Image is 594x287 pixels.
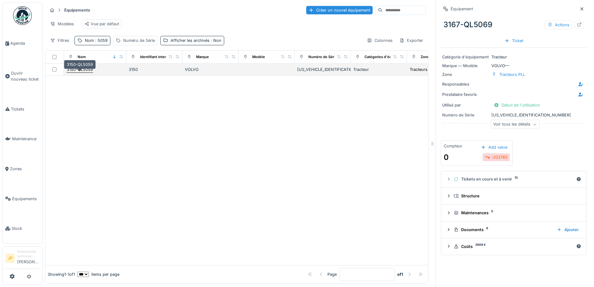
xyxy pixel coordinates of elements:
div: Ticket [502,37,526,45]
div: Numéro de Série [442,112,489,118]
strong: Équipements [62,7,93,13]
li: [PERSON_NAME] [17,249,40,267]
a: Ouvrir nouveau ticket [3,58,42,94]
div: [US_VEHICLE_IDENTIFICATION_NUMBER] [442,112,585,118]
a: Équipements [3,184,42,214]
div: VOLVO — [442,63,585,69]
div: Exporter [397,36,426,45]
div: Nom [85,37,108,43]
div: Modèle [252,54,265,60]
summary: Documents8Ajouter [444,224,584,235]
div: 3167-QL5069 [441,17,587,33]
div: Ajouter [554,225,581,234]
summary: Tickets en cours et à venir13 [444,174,584,185]
div: Tracteur [442,54,585,60]
div: Tracteur [353,67,404,72]
div: VOLVO [185,67,236,72]
span: Stock [12,225,40,231]
div: Début de l'utilisation [491,101,543,109]
div: Numéro de Série [308,54,337,60]
div: 3150 [129,67,180,72]
a: Agenda [3,28,42,58]
div: Marque — Modèle [442,63,489,69]
div: Voir tous les détails [490,120,539,129]
a: Maintenance [3,124,42,154]
span: Équipements [12,196,40,202]
div: Catégorie d'équipement [442,54,489,60]
div: Tickets en cours et à venir [454,176,574,182]
div: Compteur [444,143,462,149]
span: Zones [10,166,40,172]
a: Tickets [3,94,42,124]
div: Maintenances [454,210,579,216]
span: : 5059 [94,38,108,43]
li: JP [5,254,15,263]
div: Documents [454,227,552,233]
span: Agenda [10,40,40,46]
div: Marque [196,54,209,60]
div: Zone [421,54,429,60]
span: Ouvrir nouveau ticket [11,70,40,82]
div: Filtres [47,36,72,45]
div: Prestataire favoris [442,92,489,97]
div: Créer un nouvel équipement [306,6,373,14]
div: Actions [545,20,572,29]
div: Vue par défaut [85,21,119,27]
div: [US_VEHICLE_IDENTIFICATION_NUMBER] [297,67,348,72]
img: Badge_color-CXgf-gQk.svg [13,6,32,25]
div: Équipement [451,6,473,12]
div: Tracteurs PLL [499,72,525,77]
strong: of 1 [397,271,403,277]
div: Add value [478,143,510,151]
div: Tracteurs PLL [410,67,436,72]
div: Identifiant interne [140,54,170,60]
a: Stock [3,214,42,244]
summary: Coûts3509 € [444,241,584,252]
div: Modèles [47,19,77,28]
div: Responsable technicien [17,249,40,259]
div: 3150-QL5059 [67,67,93,72]
div: 3150-QL5059 [64,60,96,69]
div: Showing 1 - 1 of 1 [48,271,75,277]
div: Responsables [442,81,489,87]
div: Afficher les archivés [171,37,221,43]
div: Zone [442,72,489,77]
div: Catégories d'équipement [365,54,408,60]
div: Structure [454,193,579,199]
span: Tickets [11,106,40,112]
div: items per page [77,271,119,277]
div: Coûts [454,244,574,250]
a: JP Responsable technicien[PERSON_NAME] [5,249,40,269]
div: 0 [444,152,454,163]
div: Nom [78,54,86,60]
div: Utilisé par [442,102,489,108]
div: Colonnes [364,36,395,45]
div: -203765 [485,154,508,160]
summary: Maintenances5 [444,207,584,219]
div: Numéro de Série [123,37,155,43]
span: : Non [210,38,221,43]
summary: Structure [444,190,584,202]
a: Zones [3,154,42,184]
div: Page [327,271,337,277]
span: Maintenance [12,136,40,142]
